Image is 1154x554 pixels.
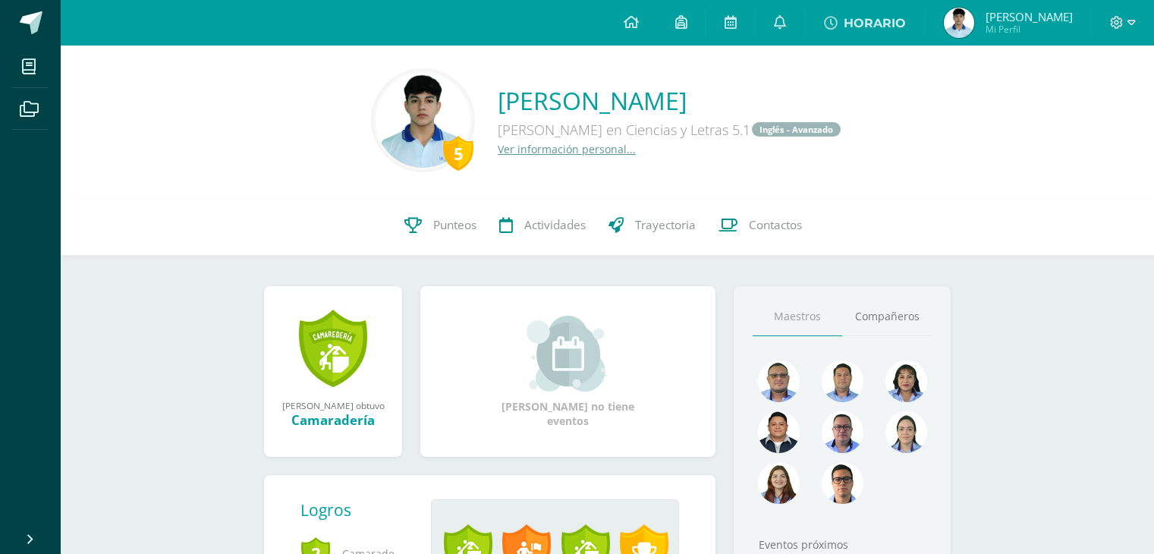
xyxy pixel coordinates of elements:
[707,195,813,256] a: Contactos
[279,399,387,411] div: [PERSON_NAME] obtuvo
[433,217,476,233] span: Punteos
[758,360,800,402] img: 99962f3fa423c9b8099341731b303440.png
[393,195,488,256] a: Punteos
[300,499,419,521] div: Logros
[753,537,932,552] div: Eventos próximos
[524,217,586,233] span: Actividades
[752,122,841,137] a: Inglés - Avanzado
[758,462,800,504] img: a9adb280a5deb02de052525b0213cdb9.png
[844,16,906,30] span: HORARIO
[498,117,842,142] div: [PERSON_NAME] en Ciencias y Letras 5.1
[527,316,609,392] img: event_small.png
[279,411,387,429] div: Camaradería
[753,297,842,336] a: Maestros
[498,84,842,117] a: [PERSON_NAME]
[822,360,863,402] img: 2ac039123ac5bd71a02663c3aa063ac8.png
[986,23,1073,36] span: Mi Perfil
[822,462,863,504] img: b3275fa016b95109afc471d3b448d7ac.png
[885,360,927,402] img: 371adb901e00c108b455316ee4864f9b.png
[822,411,863,453] img: 30ea9b988cec0d4945cca02c4e803e5a.png
[749,217,802,233] span: Contactos
[492,316,644,428] div: [PERSON_NAME] no tiene eventos
[443,136,473,171] div: 5
[758,411,800,453] img: eccc7a2d5da755eac5968f4df6463713.png
[986,9,1073,24] span: [PERSON_NAME]
[498,142,636,156] a: Ver información personal...
[885,411,927,453] img: 375aecfb130304131abdbe7791f44736.png
[597,195,707,256] a: Trayectoria
[376,73,470,168] img: 4cab0435222278de6396a0219d9cf60d.png
[488,195,597,256] a: Actividades
[944,8,974,38] img: f016dac623c652bfe775126647038834.png
[842,297,932,336] a: Compañeros
[635,217,696,233] span: Trayectoria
